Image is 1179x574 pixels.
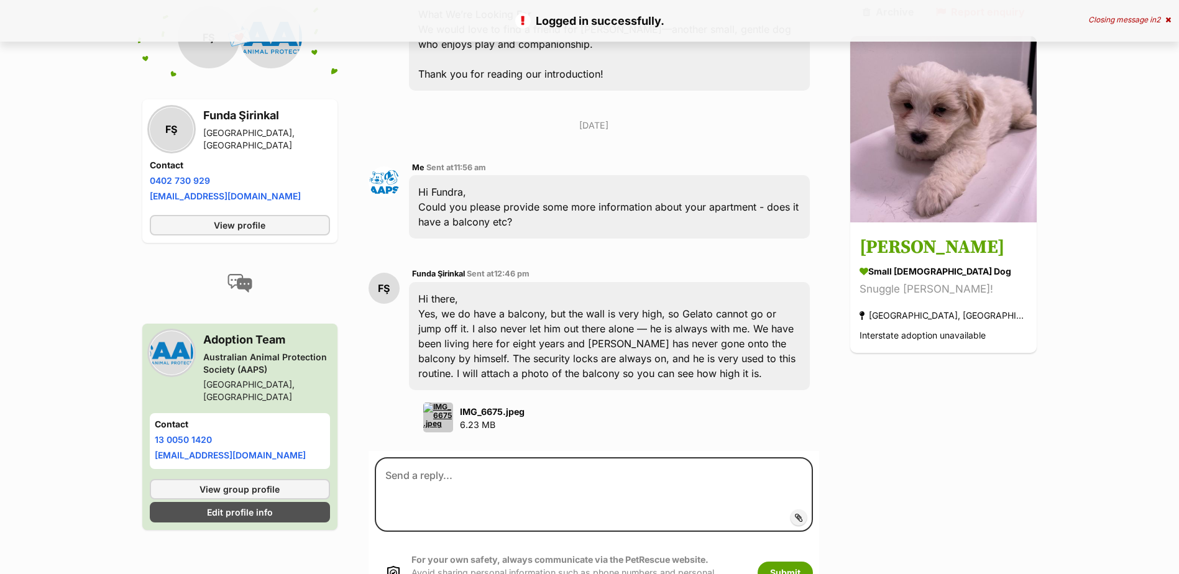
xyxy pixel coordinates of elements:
div: Snuggle [PERSON_NAME]! [860,281,1027,298]
h3: [PERSON_NAME] [860,234,1027,262]
span: Funda Şirinkal [412,269,465,278]
span: 11:56 am [454,163,486,172]
span: Me [412,163,424,172]
img: IMG_6675.jpeg [423,403,453,432]
span: View profile [214,219,265,232]
div: Hi there, Yes, we do have a balcony, but the wall is very high, so Gelato cannot go or jump off i... [409,282,810,390]
a: 0402 730 929 [150,175,210,186]
p: [DATE] [369,119,820,132]
p: Logged in successfully. [12,12,1167,29]
div: Hi Fundra, Could you please provide some more information about your apartment - does it have a b... [409,175,810,239]
div: [GEOGRAPHIC_DATA], [GEOGRAPHIC_DATA] [203,378,330,403]
span: Edit profile info [207,506,273,519]
span: 6.23 MB [460,419,495,430]
div: [GEOGRAPHIC_DATA], [GEOGRAPHIC_DATA] [203,127,330,152]
h4: Contact [150,159,330,171]
h3: Funda Şirinkal [203,107,330,124]
div: FŞ [150,107,193,151]
strong: For your own safety, always communicate via the PetRescue website. [411,554,709,565]
div: Australian Animal Protection Society (AAPS) [203,351,330,376]
a: [EMAIL_ADDRESS][DOMAIN_NAME] [150,191,301,201]
span: Sent at [467,269,530,278]
h4: Contact [155,418,325,430]
img: Adoption Team profile pic [369,166,400,198]
a: View group profile [150,479,330,499]
div: Closing message in [1088,16,1171,24]
h3: Adoption Team [203,331,330,348]
strong: IMG_6675.jpeg [460,406,525,417]
a: Edit profile info [150,502,330,522]
img: Australian Animal Protection Society (AAPS) profile pic [150,331,193,375]
span: Sent at [426,163,486,172]
div: FŞ [369,273,400,304]
div: [GEOGRAPHIC_DATA], [GEOGRAPHIC_DATA] [860,307,1027,324]
span: View group profile [200,483,280,496]
a: [PERSON_NAME] small [DEMOGRAPHIC_DATA] Dog Snuggle [PERSON_NAME]! [GEOGRAPHIC_DATA], [GEOGRAPHIC_... [850,225,1037,353]
a: [EMAIL_ADDRESS][DOMAIN_NAME] [155,450,306,460]
span: Interstate adoption unavailable [860,330,986,341]
div: small [DEMOGRAPHIC_DATA] Dog [860,265,1027,278]
span: 2 [1156,15,1160,24]
img: Winston [850,36,1037,222]
a: 13 0050 1420 [155,434,212,445]
span: 12:46 pm [494,269,530,278]
a: View profile [150,215,330,235]
img: conversation-icon-4a6f8262b818ee0b60e3300018af0b2d0b884aa5de6e9bcb8d3d4eeb1a70a7c4.svg [227,274,252,293]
